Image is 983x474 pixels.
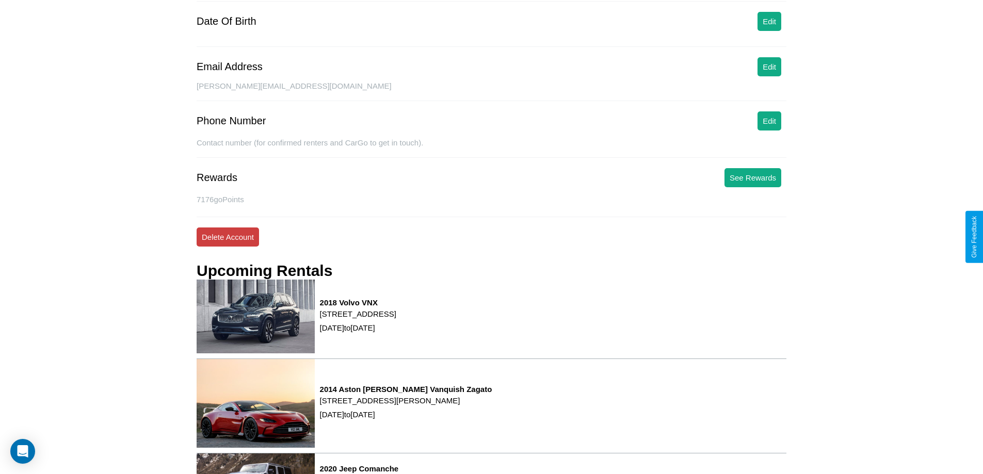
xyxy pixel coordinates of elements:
img: rental [197,359,315,447]
button: See Rewards [724,168,781,187]
div: Phone Number [197,115,266,127]
p: [STREET_ADDRESS][PERSON_NAME] [320,394,492,407]
button: Edit [758,111,781,130]
p: [DATE] to [DATE] [320,321,396,335]
div: Contact number (for confirmed renters and CarGo to get in touch). [197,138,786,158]
p: [STREET_ADDRESS] [320,307,396,321]
button: Edit [758,12,781,31]
button: Delete Account [197,227,259,247]
img: rental [197,280,315,353]
h3: 2018 Volvo VNX [320,298,396,307]
h3: Upcoming Rentals [197,262,332,280]
p: [DATE] to [DATE] [320,407,492,421]
div: Give Feedback [971,216,978,258]
button: Edit [758,57,781,76]
div: [PERSON_NAME][EMAIL_ADDRESS][DOMAIN_NAME] [197,81,786,101]
div: Rewards [197,172,237,184]
div: Email Address [197,61,263,73]
h3: 2020 Jeep Comanche [320,464,440,473]
div: Open Intercom Messenger [10,439,35,464]
h3: 2014 Aston [PERSON_NAME] Vanquish Zagato [320,385,492,394]
div: Date Of Birth [197,15,256,27]
p: 7176 goPoints [197,192,786,206]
